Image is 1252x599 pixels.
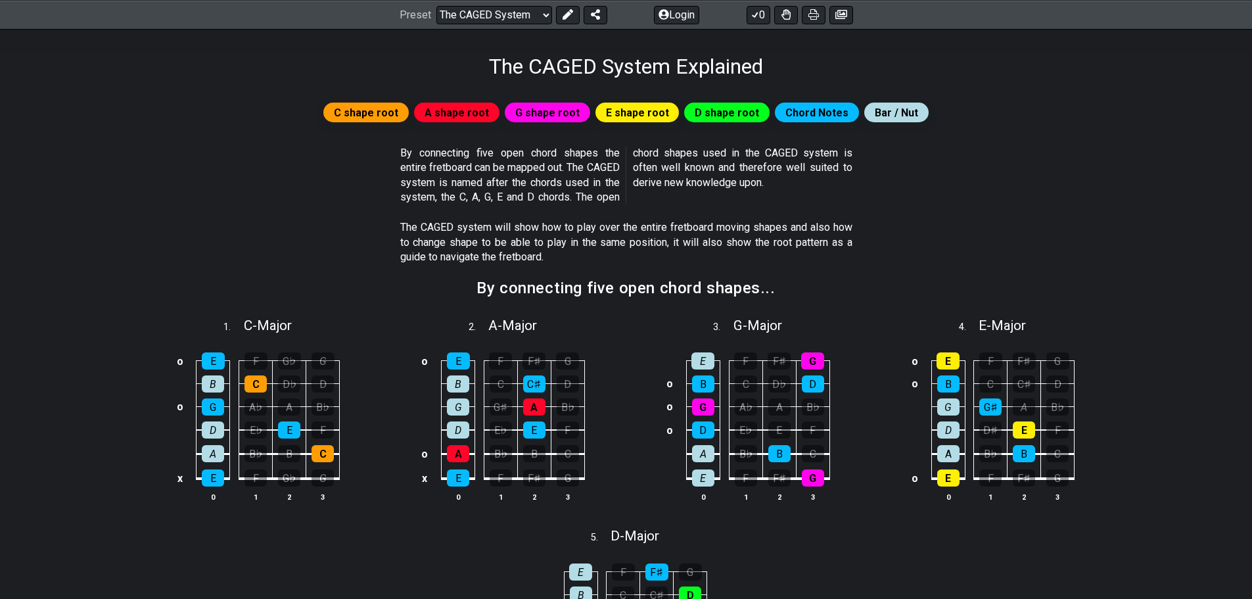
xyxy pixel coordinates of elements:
div: B♭ [1046,398,1069,416]
div: C [735,375,757,393]
div: C [244,375,267,393]
div: F [735,469,757,487]
div: F [312,421,334,439]
button: Share Preset [584,5,607,24]
span: 4 . [959,320,979,335]
div: G [692,398,714,416]
td: o [172,395,188,418]
div: D♯ [979,421,1002,439]
div: F [979,352,1002,370]
select: Preset [436,5,552,24]
div: B [768,445,791,462]
td: o [907,372,923,395]
div: B♭ [557,398,579,416]
div: C [557,445,579,462]
div: G [801,352,824,370]
div: A [692,445,714,462]
th: 3 [1041,490,1075,504]
span: Bar / Nut [875,103,918,122]
div: F [490,469,512,487]
div: D [692,421,714,439]
div: A♭ [244,398,267,416]
div: A [523,398,545,416]
div: D [312,375,334,393]
div: B [1013,445,1035,462]
span: G - Major [733,318,782,333]
span: D - Major [611,528,659,544]
td: x [417,466,432,491]
button: Toggle Dexterity for all fretkits [774,5,798,24]
td: o [172,350,188,373]
div: A [937,445,960,462]
span: C shape root [334,103,398,122]
th: 3 [306,490,340,504]
div: G [202,398,224,416]
div: B♭ [979,445,1002,462]
td: o [417,350,432,373]
th: 1 [239,490,273,504]
th: 3 [551,490,584,504]
div: A [447,445,469,462]
div: F♯ [768,469,791,487]
div: B♭ [735,445,757,462]
div: E [202,469,224,487]
div: G [802,469,824,487]
div: C♯ [1013,375,1035,393]
span: 1 . [223,320,243,335]
button: Edit Preset [556,5,580,24]
div: B [523,445,545,462]
button: Login [654,5,699,24]
div: G [937,398,960,416]
div: F♯ [522,352,545,370]
th: 2 [762,490,796,504]
td: o [907,466,923,491]
th: 0 [442,490,475,504]
div: F♯ [768,352,791,370]
span: 2 . [469,320,488,335]
div: D [202,421,224,439]
th: 0 [686,490,720,504]
td: o [662,395,678,418]
div: G♯ [490,398,512,416]
div: G [557,469,579,487]
td: o [662,372,678,395]
div: G♯ [979,398,1002,416]
div: F [979,469,1002,487]
div: G [312,352,335,370]
div: E♭ [735,421,757,439]
td: o [907,350,923,373]
div: D [1046,375,1069,393]
div: E [937,352,960,370]
span: C - Major [244,318,292,333]
div: E [1013,421,1035,439]
div: C♯ [523,375,545,393]
span: E shape root [606,103,669,122]
div: F♯ [523,469,545,487]
span: Chord Notes [785,103,848,122]
div: F [557,421,579,439]
div: E [691,352,714,370]
div: D♭ [278,375,300,393]
div: C [312,445,334,462]
td: o [417,442,432,466]
div: G [1046,469,1069,487]
div: G [1046,352,1069,370]
div: B♭ [312,398,334,416]
th: 1 [484,490,517,504]
div: F♯ [1013,469,1035,487]
div: F [489,352,512,370]
span: 3 . [713,320,733,335]
div: F [244,469,267,487]
span: E - Major [979,318,1026,333]
div: G [312,469,334,487]
div: B [202,375,224,393]
button: 0 [747,5,770,24]
div: E [768,421,791,439]
div: E [937,469,960,487]
div: D [937,421,960,439]
div: F [734,352,757,370]
div: B [937,375,960,393]
button: Create image [829,5,853,24]
div: E [569,563,592,581]
div: B♭ [244,445,267,462]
